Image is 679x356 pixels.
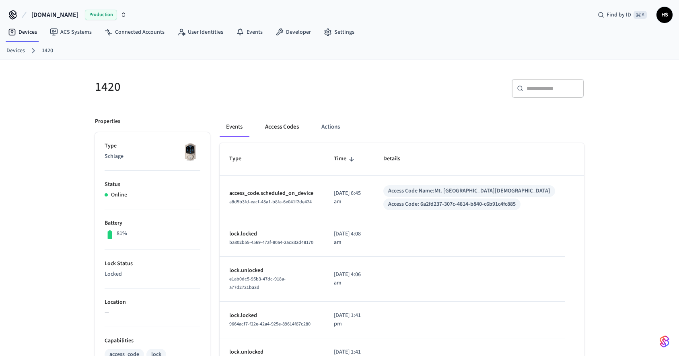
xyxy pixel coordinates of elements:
[229,153,252,165] span: Type
[334,311,364,328] p: [DATE] 1:41 pm
[105,142,200,150] p: Type
[220,117,584,137] div: ant example
[105,219,200,227] p: Battery
[117,229,127,238] p: 81%
[171,25,230,39] a: User Identities
[105,298,200,307] p: Location
[229,276,286,291] span: e1ab0dc5-95b3-47dc-918a-a77d2721ba3d
[229,189,315,198] p: access_code.scheduled_on_device
[2,25,43,39] a: Devices
[259,117,305,137] button: Access Codes
[180,142,200,162] img: Schlage Sense Smart Deadbolt with Camelot Trim, Front
[634,11,647,19] span: ⌘ K
[315,117,346,137] button: Actions
[656,7,673,23] button: HS
[660,335,669,348] img: SeamLogoGradient.69752ec5.svg
[317,25,361,39] a: Settings
[105,309,200,317] p: —
[388,187,550,195] div: Access Code Name: Mt. [GEOGRAPHIC_DATA][DEMOGRAPHIC_DATA]
[334,230,364,247] p: [DATE] 4:08 am
[383,153,411,165] span: Details
[230,25,269,39] a: Events
[229,198,312,205] span: a8d5b3fd-eacf-45a1-b8fa-6e041f2de424
[111,191,127,199] p: Online
[105,270,200,278] p: Locked
[105,260,200,268] p: Lock Status
[85,10,117,20] span: Production
[657,8,672,22] span: HS
[95,79,335,95] h5: 1420
[42,47,53,55] a: 1420
[105,152,200,161] p: Schlage
[334,153,357,165] span: Time
[334,270,364,287] p: [DATE] 4:06 am
[229,239,313,246] span: ba302b55-4569-47af-80a4-2ac832d48170
[607,11,631,19] span: Find by ID
[591,8,653,22] div: Find by ID⌘ K
[31,10,78,20] span: [DOMAIN_NAME]
[229,321,311,327] span: 9664acf7-f22e-42a4-925e-89614f87c280
[229,311,315,320] p: lock.locked
[229,230,315,238] p: lock.locked
[6,47,25,55] a: Devices
[388,200,516,209] div: Access Code: 6a2fd237-307c-4814-b840-c6b91c4fc885
[229,266,315,275] p: lock.unlocked
[269,25,317,39] a: Developer
[334,189,364,206] p: [DATE] 6:45 am
[43,25,98,39] a: ACS Systems
[105,180,200,189] p: Status
[220,117,249,137] button: Events
[105,337,200,345] p: Capabilities
[98,25,171,39] a: Connected Accounts
[95,117,120,126] p: Properties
